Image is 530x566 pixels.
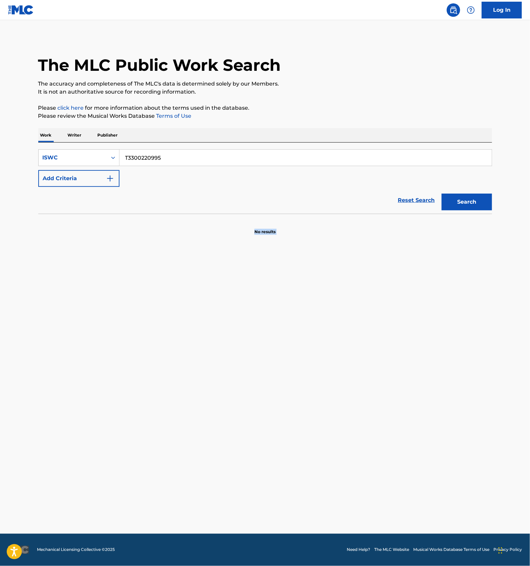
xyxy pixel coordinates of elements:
[254,221,276,235] p: No results
[38,80,492,88] p: The accuracy and completeness of The MLC's data is determined solely by our Members.
[43,154,103,162] div: ISWC
[38,112,492,120] p: Please review the Musical Works Database
[58,105,84,111] a: click here
[8,5,34,15] img: MLC Logo
[413,547,489,553] a: Musical Works Database Terms of Use
[37,547,115,553] span: Mechanical Licensing Collective © 2025
[38,55,281,75] h1: The MLC Public Work Search
[374,547,409,553] a: The MLC Website
[498,541,502,561] div: Drag
[482,2,522,18] a: Log In
[496,534,530,566] iframe: Chat Widget
[38,88,492,96] p: It is not an authoritative source for recording information.
[447,3,460,17] a: Public Search
[395,193,438,208] a: Reset Search
[442,194,492,210] button: Search
[96,128,120,142] p: Publisher
[38,170,119,187] button: Add Criteria
[347,547,370,553] a: Need Help?
[467,6,475,14] img: help
[106,174,114,183] img: 9d2ae6d4665cec9f34b9.svg
[449,6,457,14] img: search
[464,3,478,17] div: Help
[493,547,522,553] a: Privacy Policy
[38,149,492,214] form: Search Form
[38,104,492,112] p: Please for more information about the terms used in the database.
[155,113,192,119] a: Terms of Use
[38,128,54,142] p: Work
[8,546,29,554] img: logo
[66,128,84,142] p: Writer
